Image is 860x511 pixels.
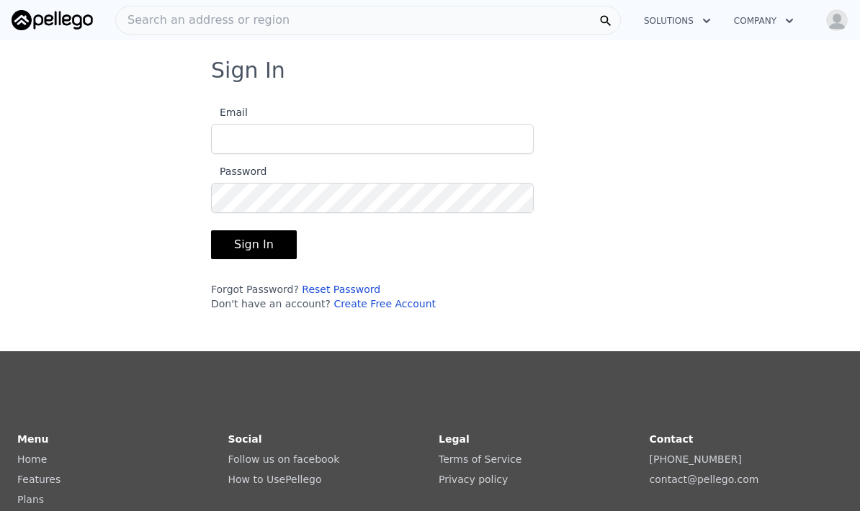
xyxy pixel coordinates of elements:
[17,474,61,485] a: Features
[439,453,521,465] a: Terms of Service
[211,107,248,118] span: Email
[17,494,44,505] a: Plans
[632,8,722,34] button: Solutions
[211,166,266,177] span: Password
[228,453,340,465] a: Follow us on facebook
[228,433,262,445] strong: Social
[17,453,47,465] a: Home
[116,12,290,29] span: Search an address or region
[211,58,649,83] h3: Sign In
[650,453,742,465] a: [PHONE_NUMBER]
[17,433,48,445] strong: Menu
[439,433,470,445] strong: Legal
[12,10,93,30] img: Pellego
[302,284,380,295] a: Reset Password
[722,8,805,34] button: Company
[211,230,297,259] button: Sign In
[228,474,322,485] a: How to UsePellego
[211,183,534,213] input: Password
[650,433,694,445] strong: Contact
[650,474,759,485] a: contact@pellego.com
[211,282,534,311] div: Forgot Password? Don't have an account?
[439,474,508,485] a: Privacy policy
[333,298,436,309] a: Create Free Account
[825,9,848,32] img: avatar
[211,124,534,154] input: Email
